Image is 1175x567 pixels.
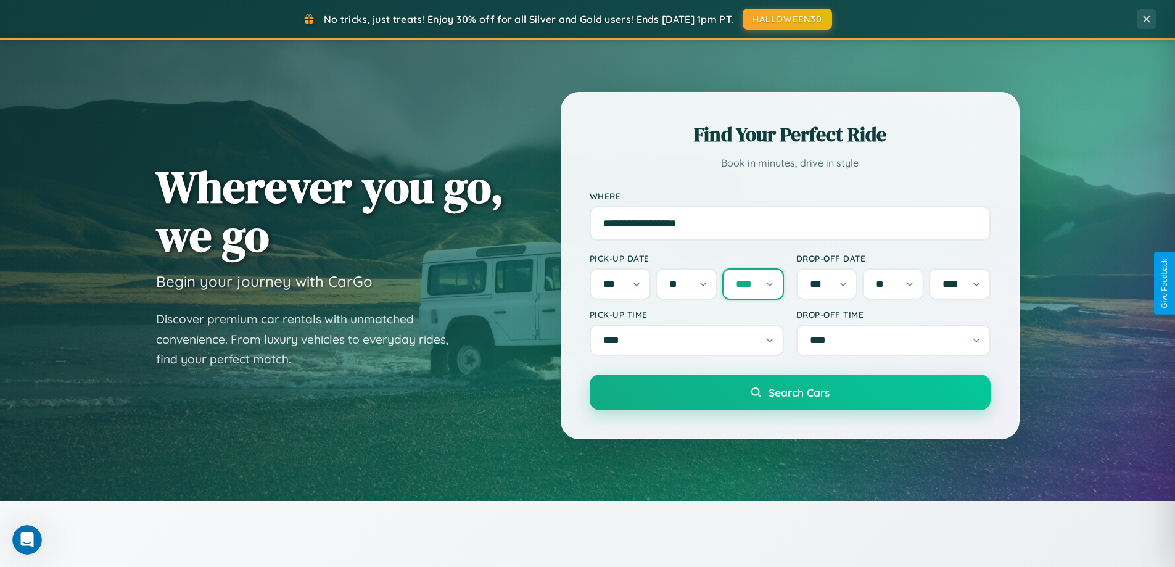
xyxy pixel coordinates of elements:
[590,375,991,410] button: Search Cars
[156,309,464,370] p: Discover premium car rentals with unmatched convenience. From luxury vehicles to everyday rides, ...
[156,272,373,291] h3: Begin your journey with CarGo
[590,154,991,172] p: Book in minutes, drive in style
[769,386,830,399] span: Search Cars
[12,525,42,555] iframe: Intercom live chat
[743,9,832,30] button: HALLOWEEN30
[796,309,991,320] label: Drop-off Time
[590,309,784,320] label: Pick-up Time
[324,13,733,25] span: No tricks, just treats! Enjoy 30% off for all Silver and Gold users! Ends [DATE] 1pm PT.
[156,162,504,260] h1: Wherever you go, we go
[796,253,991,263] label: Drop-off Date
[1160,259,1169,308] div: Give Feedback
[590,253,784,263] label: Pick-up Date
[590,121,991,148] h2: Find Your Perfect Ride
[590,191,991,201] label: Where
